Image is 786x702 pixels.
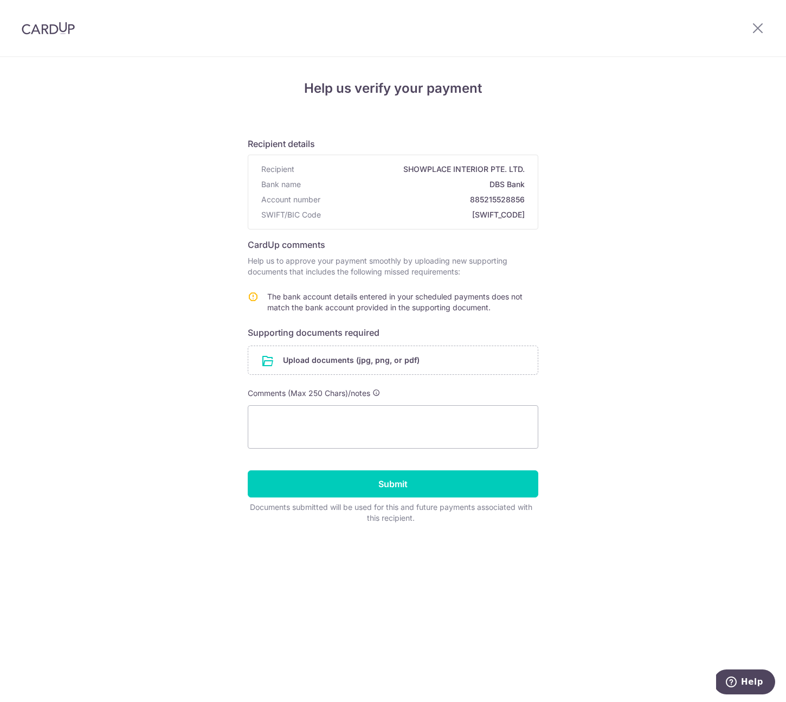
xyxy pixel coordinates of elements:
input: Submit [248,470,538,497]
h6: CardUp comments [248,238,538,251]
div: Documents submitted will be used for this and future payments associated with this recipient. [248,502,534,524]
h6: Supporting documents required [248,326,538,339]
h4: Help us verify your payment [248,79,538,98]
span: SHOWPLACE INTERIOR PTE. LTD. [299,164,525,175]
iframe: Opens a widget where you can find more information [716,669,775,697]
span: The bank account details entered in your scheduled payments does not match the bank account provi... [267,292,523,312]
span: 885215528856 [325,194,525,205]
p: Help us to approve your payment smoothly by uploading new supporting documents that includes the ... [248,256,538,277]
span: Recipient [261,164,294,175]
h6: Recipient details [248,137,538,150]
span: DBS Bank [305,179,525,190]
span: Comments (Max 250 Chars)/notes [248,388,370,398]
span: SWIFT/BIC Code [261,209,321,220]
div: Upload documents (jpg, png, or pdf) [248,346,538,375]
img: CardUp [22,22,75,35]
span: Account number [261,194,320,205]
span: Bank name [261,179,301,190]
span: [SWIFT_CODE] [325,209,525,220]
